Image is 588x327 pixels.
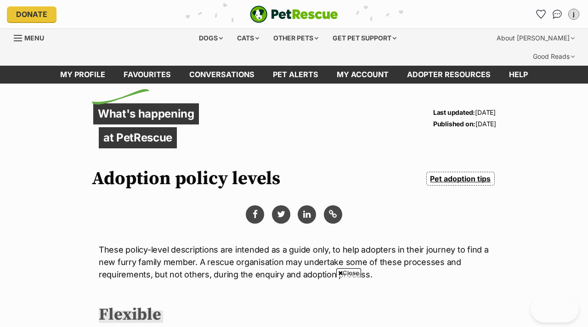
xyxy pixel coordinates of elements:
[553,10,562,19] img: chat-41dd97257d64d25036548639549fe6c8038ab92f7586957e7f3b1b290dea8141.svg
[99,305,163,325] h2: Flexible
[328,66,398,84] a: My account
[500,66,537,84] a: Help
[398,66,500,84] a: Adopter resources
[231,29,266,47] div: Cats
[114,66,180,84] a: Favourites
[51,66,114,84] a: My profile
[92,89,149,105] img: decorative flick
[433,118,496,130] p: [DATE]
[99,243,489,281] p: These policy-level descriptions are intended as a guide only, to help adopters in their journey t...
[24,34,44,42] span: Menu
[324,205,342,224] button: Copy link
[531,295,579,322] iframe: Help Scout Beacon - Open
[550,7,565,22] a: Conversations
[526,47,581,66] div: Good Reads
[533,7,581,22] ul: Account quick links
[272,205,290,224] a: Share via Twitter
[433,108,475,116] strong: Last updated:
[127,281,461,322] iframe: Advertisement
[250,6,338,23] a: PetRescue
[250,6,338,23] img: logo-e224e6f780fb5917bec1dbf3a21bbac754714ae5b6737aabdf751b685950b380.svg
[566,7,581,22] button: My account
[490,29,581,47] div: About [PERSON_NAME]
[264,66,328,84] a: Pet alerts
[99,127,177,148] p: at PetRescue
[298,205,316,224] a: Share via Linkedin
[336,268,361,277] span: Close
[533,7,548,22] a: Favourites
[433,120,475,128] strong: Published on:
[433,107,496,118] p: [DATE]
[246,205,264,224] button: Share via facebook
[267,29,325,47] div: Other pets
[7,6,57,22] a: Donate
[14,29,51,45] a: Menu
[326,29,403,47] div: Get pet support
[92,168,280,189] h1: Adoption policy levels
[192,29,229,47] div: Dogs
[569,10,578,19] div: j
[426,172,495,186] a: Pet adoption tips
[180,66,264,84] a: conversations
[93,103,199,124] p: What's happening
